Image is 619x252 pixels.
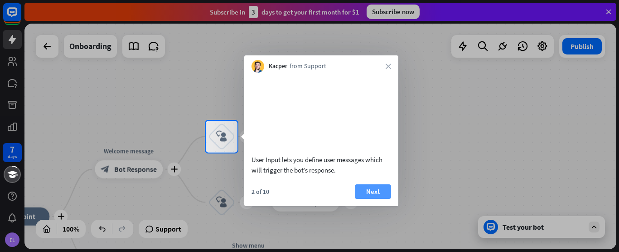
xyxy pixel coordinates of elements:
button: Open LiveChat chat widget [7,4,34,31]
button: Next [355,184,391,199]
span: from Support [290,62,326,71]
div: 2 of 10 [251,188,269,196]
i: close [386,64,391,69]
div: User Input lets you define user messages which will trigger the bot’s response. [251,154,391,175]
span: Kacper [269,62,287,71]
i: block_user_input [216,131,227,142]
